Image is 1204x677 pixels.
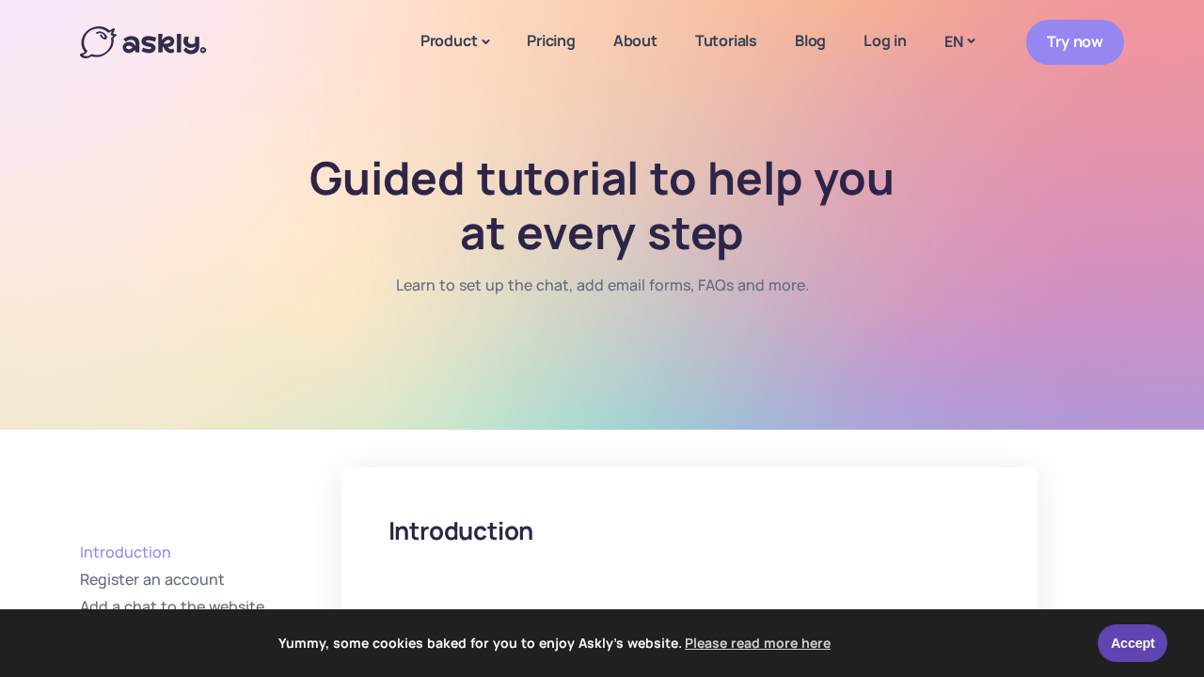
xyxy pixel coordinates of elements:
[845,6,926,76] a: Log in
[594,6,676,76] a: About
[27,629,1085,657] span: Yummy, some cookies baked for you to enjoy Askly's website.
[1026,20,1124,64] a: Try now
[80,26,206,58] img: Askly
[776,6,845,76] a: Blog
[396,273,809,317] nav: breadcrumb
[682,629,833,657] a: learn more about cookies
[676,6,776,76] a: Tutorials
[1098,624,1167,662] a: Accept
[402,6,508,79] a: Product
[304,150,901,259] h1: Guided tutorial to help you at every step
[396,273,809,298] li: Learn to set up the chat, add email forms, FAQs and more.
[508,6,594,76] a: Pricing
[80,597,341,618] a: Add a chat to the website
[80,570,341,590] a: Register an account
[80,543,341,563] a: Introduction
[388,514,990,547] h2: Introduction
[926,28,992,55] a: EN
